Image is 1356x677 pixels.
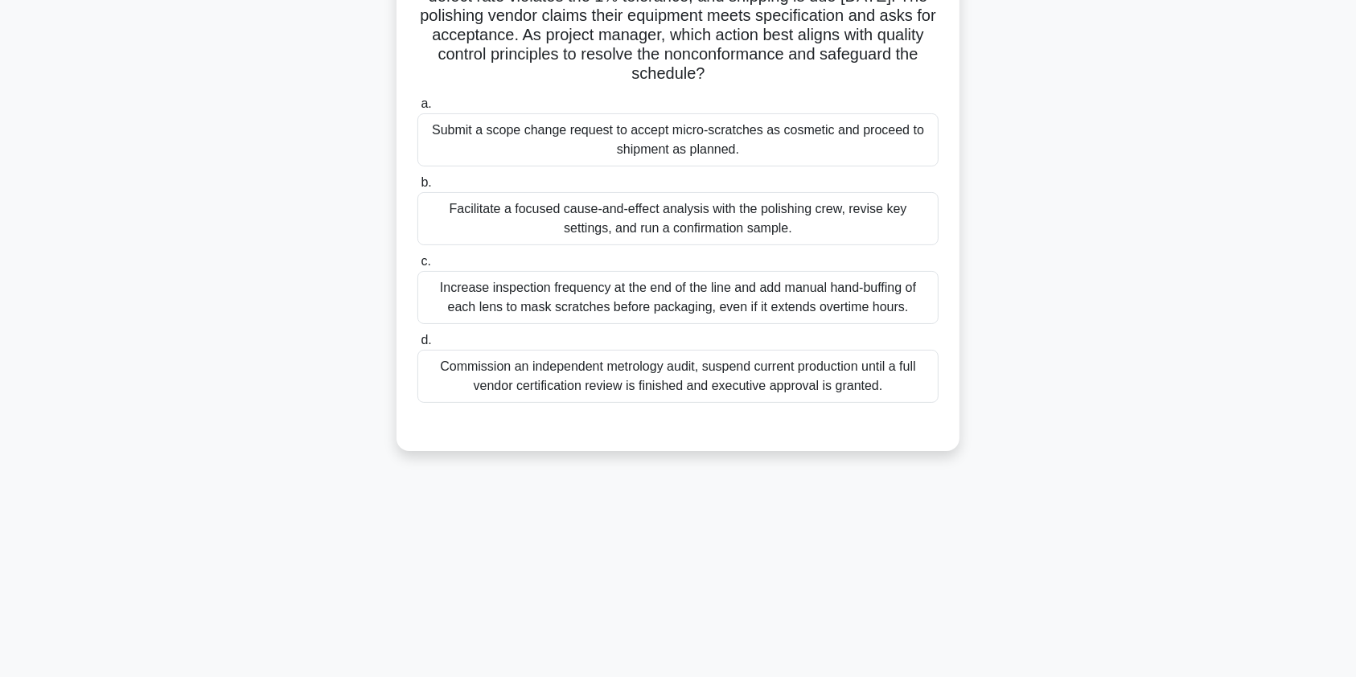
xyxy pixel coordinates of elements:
[421,96,431,110] span: a.
[417,113,939,166] div: Submit a scope change request to accept micro-scratches as cosmetic and proceed to shipment as pl...
[417,192,939,245] div: Facilitate a focused cause-and-effect analysis with the polishing crew, revise key settings, and ...
[417,350,939,403] div: Commission an independent metrology audit, suspend current production until a full vendor certifi...
[421,333,431,347] span: d.
[417,271,939,324] div: Increase inspection frequency at the end of the line and add manual hand-buffing of each lens to ...
[421,175,431,189] span: b.
[421,254,430,268] span: c.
